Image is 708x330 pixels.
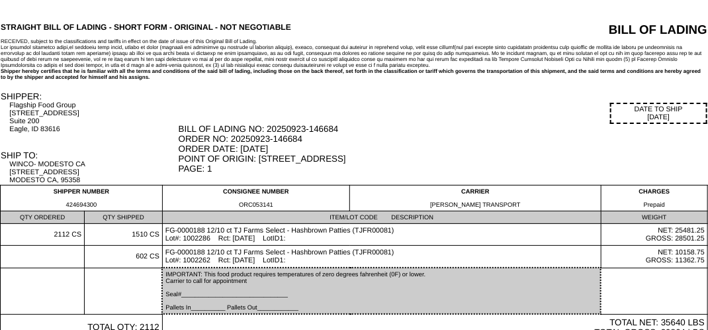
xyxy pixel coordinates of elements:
td: IMPORTANT: This food product requires temperatures of zero degrees fahrenheit (0F) or lower. Carr... [162,268,601,314]
td: 1510 CS [85,224,163,246]
div: WINCO- MODESTO CA [STREET_ADDRESS] MODESTO CA, 95358 [9,160,177,184]
div: SHIP TO: [1,150,177,160]
td: QTY ORDERED [1,211,85,224]
td: CONSIGNEE NUMBER [162,186,349,211]
td: FG-0000188 12/10 ct TJ Farms Select - Hashbrown Patties (TJFR00081) Lot#: 1002286 Rct: [DATE] Lot... [162,224,601,246]
td: 2112 CS [1,224,85,246]
td: NET: 10158.75 GROSS: 11362.75 [601,246,707,268]
td: NET: 25481.25 GROSS: 28501.25 [601,224,707,246]
div: Flagship Food Group [STREET_ADDRESS] Suite 200 Eagle, ID 83616 [9,101,177,133]
td: SHIPPER NUMBER [1,186,163,211]
div: Shipper hereby certifies that he is familiar with all the terms and conditions of the said bill o... [1,68,707,80]
td: FG-0000188 12/10 ct TJ Farms Select - Hashbrown Patties (TJFR00081) Lot#: 1002262 Rct: [DATE] Lot... [162,246,601,268]
div: BILL OF LADING [511,23,707,37]
div: Prepaid [604,201,705,208]
div: 424694300 [3,201,159,208]
td: CARRIER [350,186,601,211]
td: QTY SHIPPED [85,211,163,224]
td: 602 CS [85,246,163,268]
div: [PERSON_NAME] TRANSPORT [353,201,598,208]
td: ITEM/LOT CODE DESCRIPTION [162,211,601,224]
td: WEIGHT [601,211,707,224]
div: SHIPPER: [1,91,177,101]
div: DATE TO SHIP [DATE] [610,103,707,124]
td: CHARGES [601,186,707,211]
div: BILL OF LADING NO: 20250923-146684 ORDER NO: 20250923-146684 ORDER DATE: [DATE] POINT OF ORIGIN: ... [179,124,707,174]
div: ORC053141 [165,201,347,208]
